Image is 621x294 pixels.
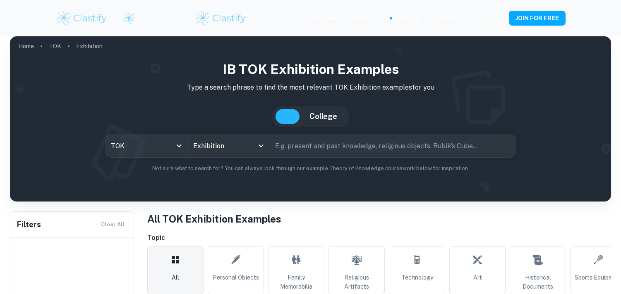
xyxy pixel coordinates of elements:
[401,273,433,282] span: Technology
[473,273,482,282] span: Art
[353,14,373,23] p: Review
[17,59,604,79] h1: IB TOK Exhibition examples
[332,273,381,291] span: Religious Artifacts
[123,12,135,24] img: Clastify logo
[307,14,337,23] p: Exemplars
[172,273,179,282] span: All
[513,273,562,291] span: Historical Documents
[394,14,419,23] a: Tutoring
[49,40,61,52] a: TOK
[147,233,611,243] h6: Topic
[195,10,247,26] img: Clastify logo
[301,109,345,124] button: College
[56,10,108,26] img: Clastify logo
[504,142,510,149] button: Search
[276,109,300,124] button: IB
[213,273,259,282] span: Personal Objects
[147,211,611,226] h1: All TOK Exhibition Examples
[76,42,103,51] p: Exhibition
[17,83,604,92] p: Type a search phrase to find the most relevant TOK Exhibition examples for you
[187,134,269,157] div: Exhibition
[118,12,135,24] a: Clastify logo
[498,16,502,20] button: Help and Feedback
[18,40,34,52] a: Home
[475,14,492,23] a: Login
[10,36,611,202] img: profile cover
[436,14,459,23] a: Schools
[509,11,566,26] button: JOIN FOR FREE
[272,273,321,291] span: Family Memorabilia
[269,134,500,157] input: E.g. present and past knowledge, religious objects, Rubik's Cube...
[17,219,41,230] h6: Filters
[17,164,604,173] p: Not sure what to search for? You can always look through our example Theory of Knowledge coursewo...
[105,134,187,157] div: TOK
